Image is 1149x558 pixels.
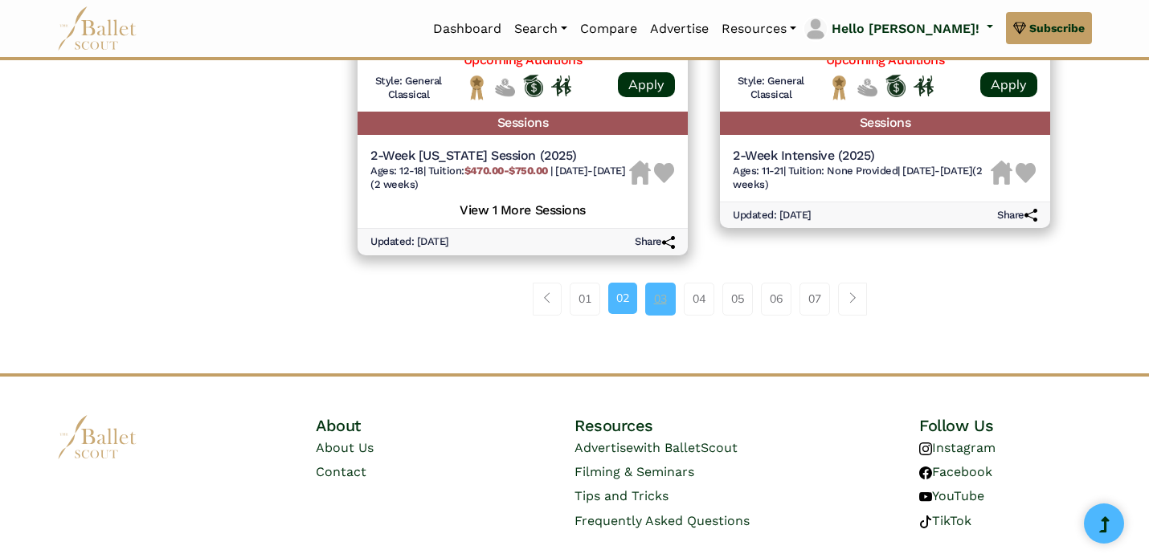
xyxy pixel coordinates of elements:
[919,491,932,503] img: youtube logo
[574,415,833,436] h4: Resources
[885,75,906,97] img: Offers Scholarship
[1006,12,1092,44] a: Subscribe
[574,440,738,455] a: Advertisewith BalletScout
[1029,19,1085,37] span: Subscribe
[803,16,993,42] a: profile picture Hello [PERSON_NAME]!
[720,112,1050,135] h5: Sessions
[467,75,487,100] img: National
[316,415,489,436] h4: About
[495,75,515,100] img: No Financial Aid
[358,112,688,135] h5: Sessions
[427,12,508,46] a: Dashboard
[370,165,629,192] h6: | |
[919,464,992,479] a: Facebook
[997,209,1037,222] h6: Share
[370,165,625,190] span: [DATE]-[DATE] (2 weeks)
[684,283,714,315] a: 04
[733,165,982,190] span: [DATE]-[DATE] (2 weeks)
[370,148,629,165] h5: 2-Week [US_STATE] Session (2025)
[464,52,582,67] a: Upcoming Auditions
[919,440,996,455] a: Instagram
[914,75,934,96] img: In Person
[574,12,644,46] a: Compare
[857,75,877,100] img: No Financial Aid
[733,165,991,192] h6: | |
[633,440,738,455] span: with BalletScout
[733,209,812,222] h6: Updated: [DATE]
[733,148,991,165] h5: 2-Week Intensive (2025)
[508,12,574,46] a: Search
[804,18,827,40] img: profile picture
[654,163,674,183] img: Heart
[629,161,651,185] img: Housing Unavailable
[570,283,600,315] a: 01
[761,283,791,315] a: 06
[574,464,694,479] a: Filming & Seminars
[370,235,449,249] h6: Updated: [DATE]
[574,513,750,528] a: Frequently Asked Questions
[645,283,676,315] a: 03
[551,75,571,96] img: In Person
[799,283,830,315] a: 07
[370,75,447,102] h6: Style: General Classical
[829,75,849,100] img: National
[991,161,1012,185] img: Housing Unavailable
[919,515,932,528] img: tiktok logo
[57,415,137,459] img: logo
[370,165,423,177] span: Ages: 12-18
[919,415,1092,436] h4: Follow Us
[919,466,932,479] img: facebook logo
[733,165,783,177] span: Ages: 11-21
[722,283,753,315] a: 05
[635,235,675,249] h6: Share
[428,165,551,177] span: Tuition:
[832,18,979,39] p: Hello [PERSON_NAME]!
[919,488,984,503] a: YouTube
[574,488,669,503] a: Tips and Tricks
[316,464,366,479] a: Contact
[608,283,637,313] a: 02
[919,442,932,455] img: instagram logo
[644,12,715,46] a: Advertise
[533,283,876,315] nav: Page navigation example
[316,440,374,455] a: About Us
[826,52,944,67] a: Upcoming Auditions
[715,12,803,46] a: Resources
[980,72,1037,97] a: Apply
[788,165,898,177] span: Tuition: None Provided
[733,75,809,102] h6: Style: General Classical
[523,75,543,97] img: Offers Scholarship
[618,72,675,97] a: Apply
[919,513,971,528] a: TikTok
[1013,19,1026,37] img: gem.svg
[464,165,548,177] b: $470.00-$750.00
[1016,163,1036,183] img: Heart
[370,198,675,219] h5: View 1 More Sessions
